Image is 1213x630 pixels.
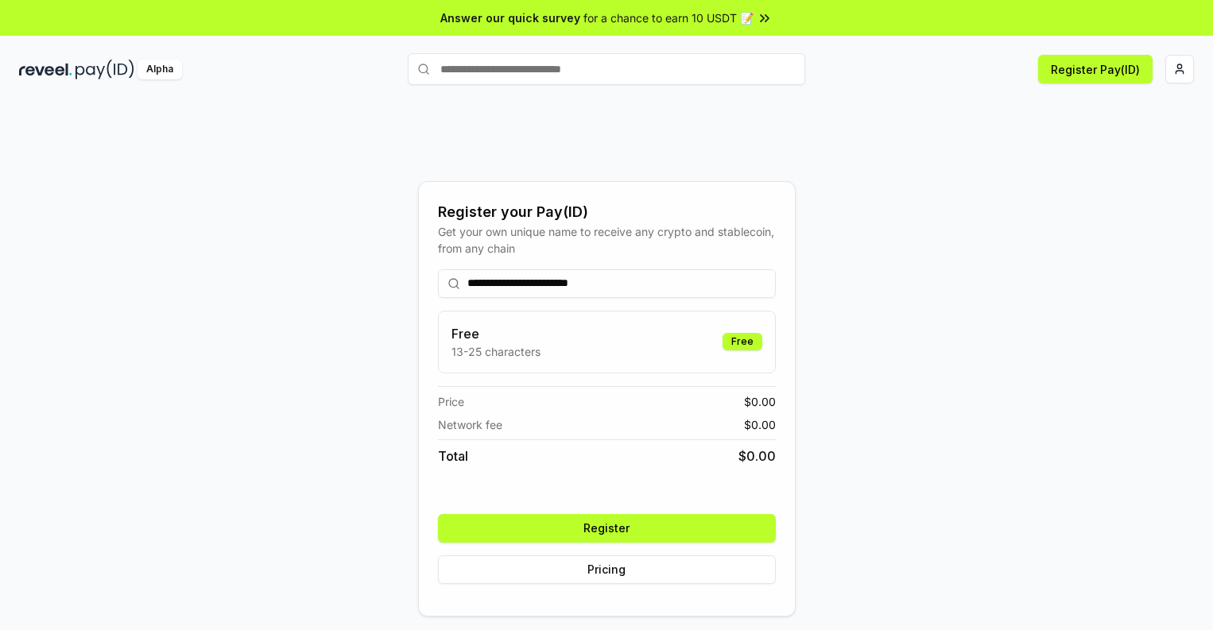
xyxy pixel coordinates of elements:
[19,60,72,79] img: reveel_dark
[438,223,776,257] div: Get your own unique name to receive any crypto and stablecoin, from any chain
[438,514,776,543] button: Register
[744,393,776,410] span: $ 0.00
[451,343,541,360] p: 13-25 characters
[438,393,464,410] span: Price
[438,555,776,584] button: Pricing
[1038,55,1153,83] button: Register Pay(ID)
[438,446,468,466] span: Total
[583,10,754,26] span: for a chance to earn 10 USDT 📝
[744,416,776,433] span: $ 0.00
[138,60,182,79] div: Alpha
[438,201,776,223] div: Register your Pay(ID)
[438,416,502,433] span: Network fee
[723,333,762,350] div: Free
[451,324,541,343] h3: Free
[440,10,580,26] span: Answer our quick survey
[76,60,134,79] img: pay_id
[738,446,776,466] span: $ 0.00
